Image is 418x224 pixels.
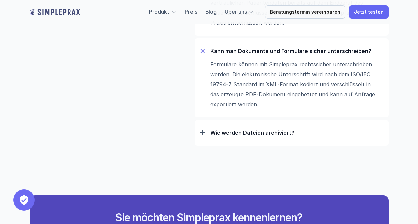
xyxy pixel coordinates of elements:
a: Beratungstermin vereinbaren [265,5,345,19]
h2: Sie möchten Simpleprax kennenlernen? [84,211,334,224]
p: Beratungstermin vereinbaren [270,9,340,15]
p: Kann man Dokumente und Formulare sicher unterschreiben? [210,48,383,54]
p: Wie werden Dateien archiviert? [210,129,383,136]
a: Über uns [225,8,247,15]
a: Preis [185,8,197,15]
p: Formulare können mit Simpleprax rechtssicher unterschrieben werden. Die elektronische Unterschrif... [210,59,377,109]
a: Jetzt testen [349,5,389,19]
a: Blog [205,8,217,15]
p: Jetzt testen [354,9,384,15]
a: Produkt [149,8,169,15]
